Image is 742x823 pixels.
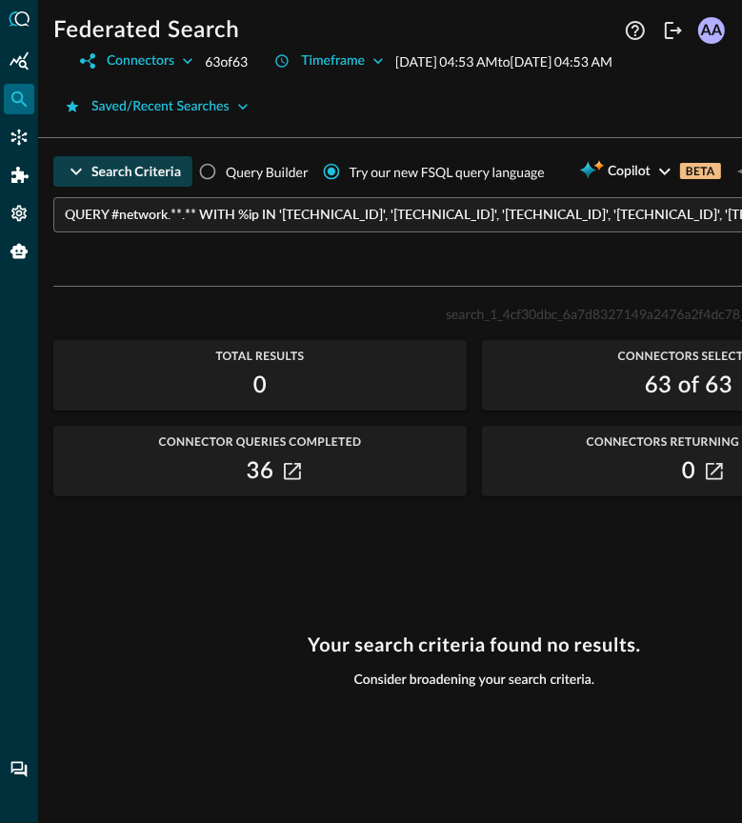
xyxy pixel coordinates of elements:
[620,15,651,46] button: Help
[69,46,205,76] button: Connectors
[5,160,35,191] div: Addons
[53,350,467,363] span: Total Results
[658,15,689,46] button: Logout
[301,50,365,73] div: Timeframe
[308,633,641,656] h3: Your search criteria found no results.
[107,50,174,73] div: Connectors
[205,51,248,71] p: 63 of 63
[91,160,181,184] div: Search Criteria
[53,15,239,46] h1: Federated Search
[4,754,34,785] div: Chat
[354,672,595,689] span: Consider broadening your search criteria.
[53,435,467,449] span: Connector Queries Completed
[53,91,260,122] button: Saved/Recent Searches
[350,162,545,182] div: Try our new FSQL query language
[263,46,395,76] button: Timeframe
[4,46,34,76] div: Summary Insights
[247,456,274,487] h2: 36
[53,156,192,187] button: Search Criteria
[608,160,651,184] span: Copilot
[645,371,732,401] h2: 63 of 63
[226,162,309,182] span: Query Builder
[698,17,725,44] div: AA
[91,95,230,119] div: Saved/Recent Searches
[4,84,34,114] div: Federated Search
[4,236,34,267] div: Query Agent
[395,51,612,71] p: [DATE] 04:53 AM to [DATE] 04:53 AM
[4,198,34,229] div: Settings
[680,163,721,179] p: BETA
[682,456,695,487] h2: 0
[253,371,267,401] h2: 0
[4,122,34,152] div: Connectors
[568,156,732,187] button: CopilotBETA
